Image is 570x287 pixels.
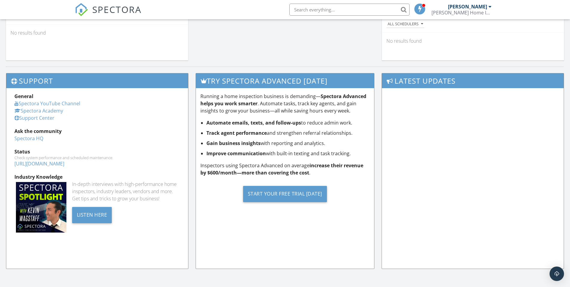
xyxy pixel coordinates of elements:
h3: Latest Updates [382,73,564,88]
li: with reporting and analytics. [206,140,370,147]
img: Spectoraspolightmain [16,182,66,233]
div: [PERSON_NAME] [448,4,487,10]
div: No results found [382,33,564,49]
li: to reduce admin work. [206,119,370,126]
strong: Automate emails, texts, and follow-ups [206,119,301,126]
div: Check system performance and scheduled maintenance. [14,155,180,160]
input: Search everything... [289,4,410,16]
a: Spectora HQ [14,135,43,142]
div: Open Intercom Messenger [550,267,564,281]
div: Status [14,148,180,155]
button: All schedulers [386,20,424,28]
div: All schedulers [388,22,423,26]
a: Start Your Free Trial [DATE] [200,181,370,207]
li: and strengthen referral relationships. [206,129,370,137]
a: Spectora Academy [14,107,63,114]
p: Running a home inspection business is demanding— . Automate tasks, track key agents, and gain ins... [200,93,370,114]
div: In-depth interviews with high-performance home inspectors, industry leaders, vendors and more. Ge... [72,181,180,202]
h3: Try spectora advanced [DATE] [196,73,374,88]
a: SPECTORA [75,8,142,21]
strong: Spectora Advanced helps you work smarter [200,93,366,107]
strong: increase their revenue by $600/month—more than covering the cost [200,162,363,176]
strong: Track agent performance [206,130,267,136]
strong: Improve communication [206,150,266,157]
div: Brosnan Home Inspections LLC [431,10,492,16]
p: Inspectors using Spectora Advanced on average . [200,162,370,176]
a: Support Center [14,115,54,121]
div: Ask the community [14,128,180,135]
li: with built-in texting and task tracking. [206,150,370,157]
strong: General [14,93,33,100]
img: The Best Home Inspection Software - Spectora [75,3,88,16]
div: Listen Here [72,207,112,223]
a: Listen Here [72,211,112,218]
div: Industry Knowledge [14,173,180,181]
div: Start Your Free Trial [DATE] [243,186,327,202]
div: No results found [6,25,188,41]
h3: Support [6,73,188,88]
a: [URL][DOMAIN_NAME] [14,160,64,167]
strong: Gain business insights [206,140,261,147]
span: SPECTORA [92,3,142,16]
a: Spectora YouTube Channel [14,100,80,107]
